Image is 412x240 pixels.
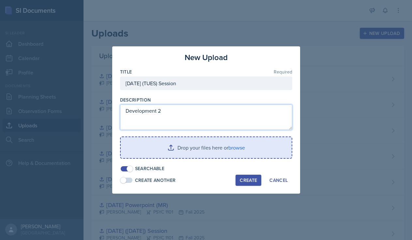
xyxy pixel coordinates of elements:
[120,69,132,75] label: Title
[240,178,257,183] div: Create
[120,76,292,90] input: Enter title
[135,165,165,172] div: Searchable
[274,70,292,74] span: Required
[236,175,261,186] button: Create
[265,175,292,186] button: Cancel
[120,97,151,103] label: Description
[135,177,176,184] div: Create Another
[185,52,228,63] h3: New Upload
[269,178,288,183] div: Cancel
